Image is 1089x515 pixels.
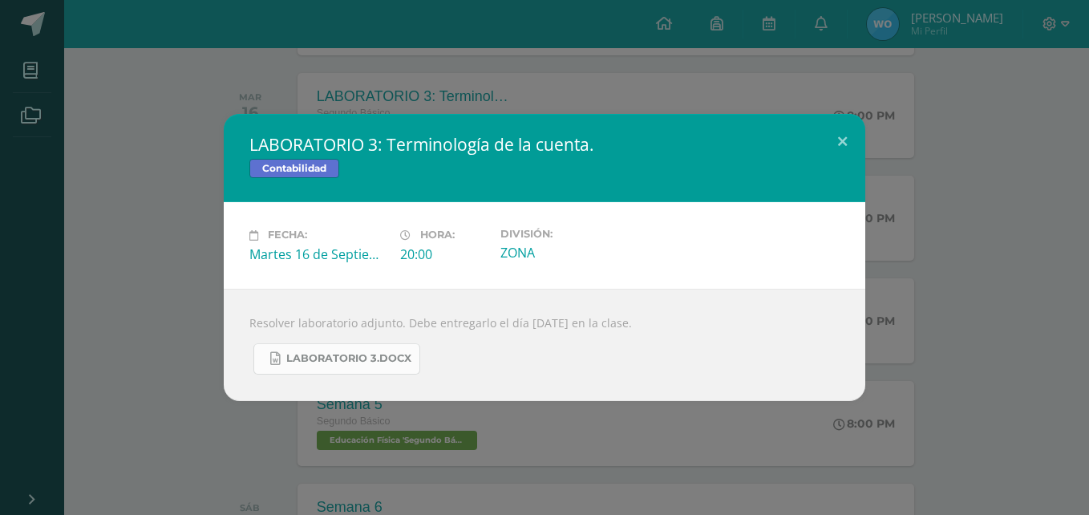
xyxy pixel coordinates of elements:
[820,114,865,168] button: Close (Esc)
[500,228,638,240] label: División:
[268,229,307,241] span: Fecha:
[249,159,339,178] span: Contabilidad
[224,289,865,401] div: Resolver laboratorio adjunto. Debe entregarlo el día [DATE] en la clase.
[253,343,420,375] a: LABORATORIO 3.docx
[400,245,488,263] div: 20:00
[249,245,387,263] div: Martes 16 de Septiembre
[420,229,455,241] span: Hora:
[249,133,840,156] h2: LABORATORIO 3: Terminología de la cuenta.
[286,352,411,365] span: LABORATORIO 3.docx
[500,244,638,262] div: ZONA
